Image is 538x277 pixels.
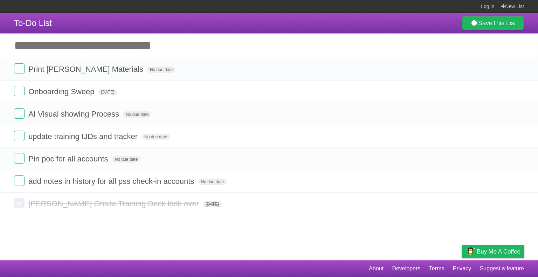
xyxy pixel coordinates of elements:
span: No due date [147,67,175,73]
span: update training IJDs and tracker [28,132,139,141]
b: This List [492,20,516,27]
span: Print [PERSON_NAME] Materials [28,65,145,74]
span: [DATE] [203,201,222,207]
span: [DATE] [98,89,117,95]
a: SaveThis List [462,16,524,30]
label: Done [14,108,25,119]
a: Terms [429,262,444,275]
span: Onboarding Sweep [28,87,96,96]
label: Done [14,153,25,164]
a: Buy me a coffee [462,245,524,258]
span: No due date [142,134,170,140]
label: Done [14,86,25,96]
label: Done [14,198,25,208]
span: [PERSON_NAME] Onsite Training Deck look over [28,199,201,208]
span: AI Visual showing Process [28,110,121,118]
span: Pin poc for all accounts [28,154,110,163]
label: Done [14,175,25,186]
label: Done [14,131,25,141]
a: Suggest a feature [480,262,524,275]
span: No due date [123,111,151,118]
span: No due date [112,156,140,162]
img: Buy me a coffee [465,245,475,257]
span: Buy me a coffee [477,245,520,258]
a: Privacy [453,262,471,275]
span: No due date [198,179,227,185]
a: Developers [392,262,420,275]
span: To-Do List [14,18,52,28]
span: add notes in history for all pss check-in accounts [28,177,196,186]
label: Done [14,63,25,74]
a: About [369,262,384,275]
